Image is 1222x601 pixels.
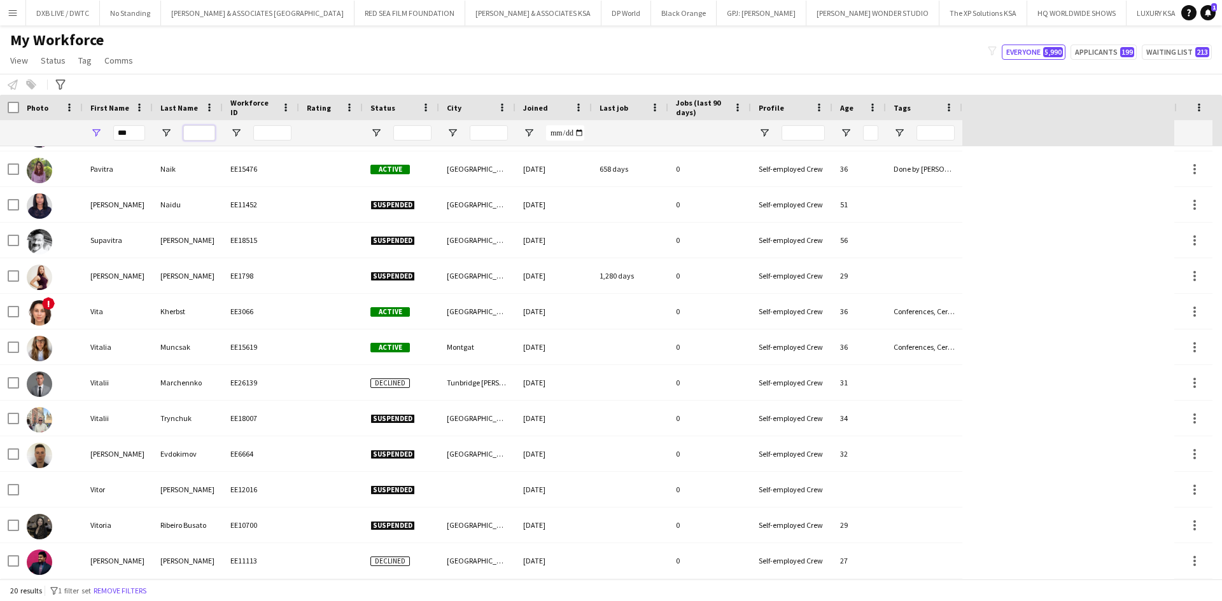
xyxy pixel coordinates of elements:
div: EE11113 [223,543,299,578]
div: [PERSON_NAME] [83,436,153,471]
div: [PERSON_NAME] [83,258,153,293]
span: Photo [27,103,48,113]
div: Self-employed Crew [751,294,832,329]
span: 213 [1195,47,1209,57]
div: EE1798 [223,258,299,293]
input: Joined Filter Input [546,125,584,141]
input: Last Name Filter Input [183,125,215,141]
button: Waiting list213 [1142,45,1212,60]
button: Open Filter Menu [160,127,172,139]
div: Naidu [153,187,223,222]
div: 0 [668,223,751,258]
div: EE12016 [223,472,299,507]
input: Age Filter Input [863,125,878,141]
div: EE15619 [223,329,299,364]
div: Ribeiro Busato [153,508,223,542]
div: Self-employed Crew [751,187,832,222]
div: [DATE] [516,223,592,258]
span: Last job [600,103,628,113]
div: [PERSON_NAME] [83,187,153,222]
span: Status [370,103,395,113]
img: Vitaliy Evdokimov [27,443,52,468]
app-action-btn: Advanced filters [53,77,68,92]
div: Self-employed Crew [751,401,832,436]
div: [DATE] [516,187,592,222]
span: Suspended [370,450,415,459]
div: 27 [832,543,886,578]
div: 0 [668,472,751,507]
span: Suspended [370,200,415,210]
div: Vitalii [83,365,153,400]
span: Suspended [370,272,415,281]
button: DXB LIVE / DWTC [26,1,100,25]
div: Tunbridge [PERSON_NAME] [439,365,516,400]
div: Self-employed Crew [751,508,832,542]
div: 0 [668,543,751,578]
a: Status [36,52,71,69]
span: 5,990 [1043,47,1063,57]
img: Vitalia Muncsak [27,336,52,361]
span: Workforce ID [230,98,276,117]
span: Joined [523,103,548,113]
div: EE18515 [223,223,299,258]
div: [GEOGRAPHIC_DATA] [439,543,516,578]
button: Open Filter Menu [90,127,102,139]
div: 0 [668,187,751,222]
input: Workforce ID Filter Input [253,125,291,141]
div: [GEOGRAPHIC_DATA] [439,436,516,471]
div: [DATE] [516,329,592,364]
div: Self-employed Crew [751,258,832,293]
div: 31 [832,365,886,400]
div: [GEOGRAPHIC_DATA] [439,294,516,329]
div: Naik [153,151,223,186]
span: Suspended [370,485,415,495]
button: Open Filter Menu [894,127,905,139]
input: Status Filter Input [393,125,432,141]
div: 0 [668,401,751,436]
div: Muncsak [153,329,223,364]
div: 0 [668,436,751,471]
div: EE15476 [223,151,299,186]
div: EE26139 [223,365,299,400]
button: LUXURY KSA [1127,1,1186,25]
button: Open Filter Menu [370,127,382,139]
div: [DATE] [516,436,592,471]
div: 36 [832,329,886,364]
div: 0 [668,365,751,400]
span: First Name [90,103,129,113]
span: Active [370,165,410,174]
button: Black Orange [651,1,717,25]
div: [DATE] [516,401,592,436]
div: 0 [668,294,751,329]
div: [GEOGRAPHIC_DATA] [439,401,516,436]
div: [GEOGRAPHIC_DATA] [439,258,516,293]
div: Conferences, Ceremonies & Exhibitions, Done By Ahmed, Hospitality & Guest Relations, Live Shows &... [886,294,962,329]
div: Self-employed Crew [751,151,832,186]
div: [PERSON_NAME] [83,543,153,578]
div: [GEOGRAPHIC_DATA] [439,151,516,186]
img: Vitoria Ribeiro Busato [27,514,52,539]
button: No Standing [100,1,161,25]
span: ! [42,297,55,310]
div: Vita [83,294,153,329]
button: RED SEA FILM FOUNDATION [355,1,465,25]
span: Suspended [370,236,415,245]
div: Done by [PERSON_NAME], Film Production, Operations [886,151,962,186]
span: Last Name [160,103,198,113]
div: [GEOGRAPHIC_DATA] [439,508,516,542]
div: [DATE] [516,508,592,542]
div: Evdokimov [153,436,223,471]
span: 199 [1120,47,1134,57]
span: Tags [894,103,911,113]
button: [PERSON_NAME] WONDER STUDIO [806,1,939,25]
div: [DATE] [516,258,592,293]
img: Savitha Naidu [27,193,52,219]
div: 36 [832,151,886,186]
div: Trynchuk [153,401,223,436]
div: [PERSON_NAME] [153,258,223,293]
button: Open Filter Menu [759,127,770,139]
img: Vittesh William [27,549,52,575]
span: Tag [78,55,92,66]
button: Remove filters [91,584,149,598]
div: 658 days [592,151,668,186]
